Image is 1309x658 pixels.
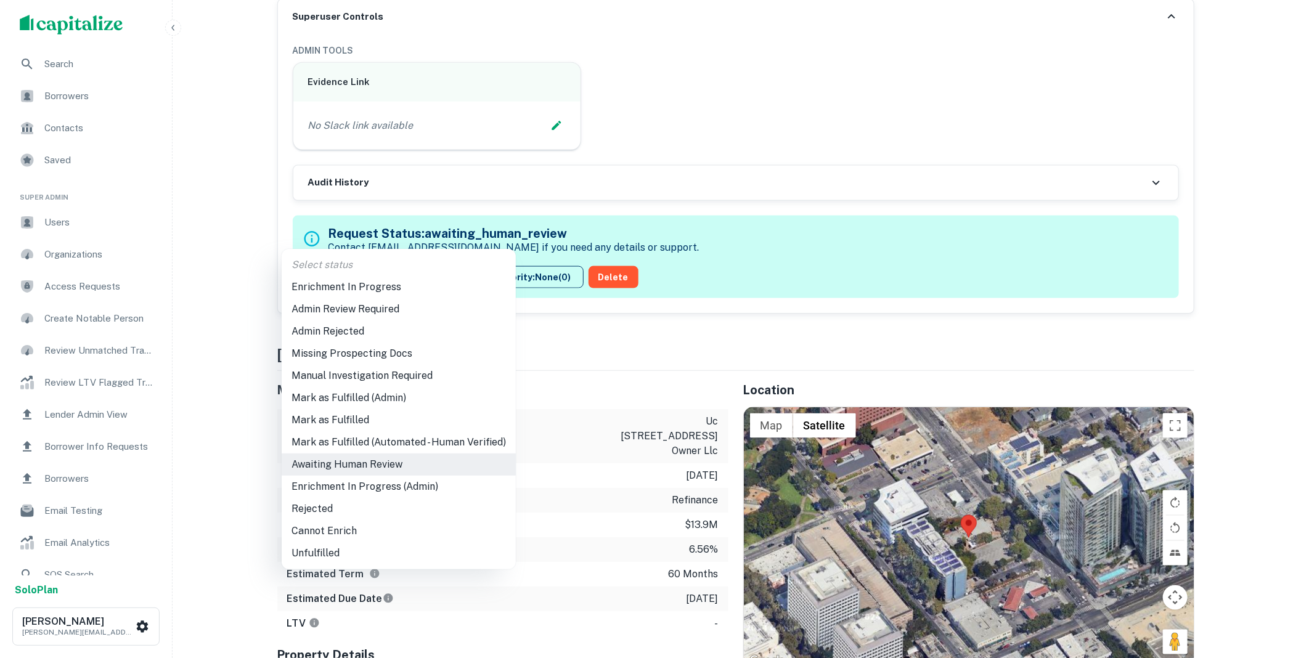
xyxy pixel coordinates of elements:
[282,320,516,343] li: Admin Rejected
[282,498,516,520] li: Rejected
[282,343,516,365] li: Missing Prospecting Docs
[282,520,516,542] li: Cannot Enrich
[282,542,516,564] li: Unfulfilled
[282,476,516,498] li: Enrichment In Progress (Admin)
[282,409,516,431] li: Mark as Fulfilled
[282,365,516,387] li: Manual Investigation Required
[1247,559,1309,619] iframe: Chat Widget
[282,298,516,320] li: Admin Review Required
[282,276,516,298] li: Enrichment In Progress
[282,431,516,453] li: Mark as Fulfilled (Automated - Human Verified)
[282,453,516,476] li: Awaiting Human Review
[282,387,516,409] li: Mark as Fulfilled (Admin)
